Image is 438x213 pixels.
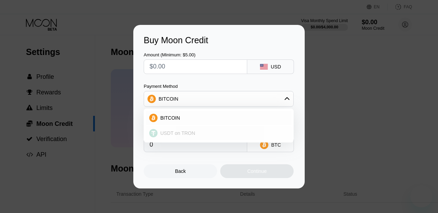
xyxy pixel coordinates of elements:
div: BITCOIN [146,111,292,125]
div: Back [175,168,186,174]
div: Back [144,164,217,178]
div: Payment Method [144,84,294,89]
div: BTC [271,142,281,148]
div: USD [271,64,281,70]
div: BITCOIN [159,96,178,102]
div: BITCOIN [144,92,293,106]
div: USDT on TRON [146,126,292,140]
input: $0.00 [150,60,241,74]
span: BITCOIN [160,115,180,121]
div: Buy Moon Credit [144,35,294,45]
div: Amount (Minimum: $5.00) [144,52,247,57]
span: USDT on TRON [160,130,195,136]
iframe: Button to launch messaging window [410,185,432,207]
